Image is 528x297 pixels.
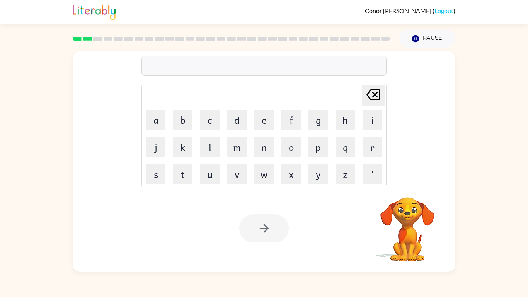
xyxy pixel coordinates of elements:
button: k [173,137,192,157]
button: h [336,110,355,130]
button: v [227,164,247,184]
button: u [200,164,220,184]
button: o [281,137,301,157]
button: c [200,110,220,130]
button: d [227,110,247,130]
div: ( ) [365,7,455,14]
img: Literably [73,3,116,20]
button: z [336,164,355,184]
button: ' [363,164,382,184]
a: Logout [434,7,453,14]
button: m [227,137,247,157]
video: Your browser must support playing .mp4 files to use Literably. Please try using another browser. [369,185,446,263]
button: Pause [399,30,455,48]
button: f [281,110,301,130]
button: b [173,110,192,130]
button: x [281,164,301,184]
button: y [308,164,328,184]
button: r [363,137,382,157]
button: i [363,110,382,130]
button: w [254,164,274,184]
button: s [146,164,165,184]
button: j [146,137,165,157]
button: t [173,164,192,184]
button: p [308,137,328,157]
button: e [254,110,274,130]
button: n [254,137,274,157]
button: g [308,110,328,130]
span: Conor [PERSON_NAME] [365,7,433,14]
button: q [336,137,355,157]
button: a [146,110,165,130]
button: l [200,137,220,157]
